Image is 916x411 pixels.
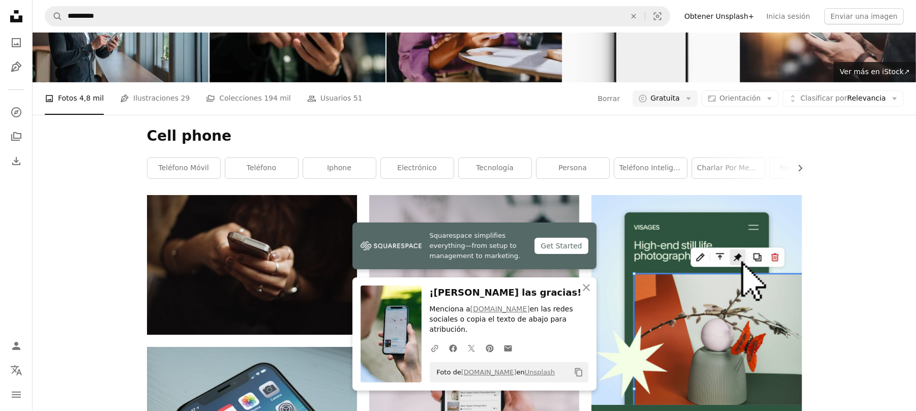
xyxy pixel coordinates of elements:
[430,304,588,335] p: Menciona a en las redes sociales o copia el texto de abajo para atribución.
[801,93,886,104] span: Relevancia
[430,286,588,300] h3: ¡[PERSON_NAME] las gracias!
[834,62,916,82] a: Ver más en iStock↗
[264,92,291,104] span: 194 mil
[45,6,670,26] form: Encuentra imágenes en todo el sitio
[45,7,63,26] button: Buscar en Unsplash
[462,338,481,358] a: Comparte en Twitter
[147,260,357,269] a: Persona que usa el teléfono inteligente
[6,6,26,28] a: Inicio — Unsplash
[840,68,910,76] span: Ver más en iStock ↗
[6,385,26,405] button: Menú
[470,305,530,313] a: [DOMAIN_NAME]
[459,158,531,178] a: tecnología
[678,8,760,24] a: Obtener Unsplash+
[760,8,816,24] a: Inicia sesión
[307,82,363,115] a: Usuarios 51
[499,338,517,358] a: Comparte por correo electrónico
[6,151,26,171] a: Historial de descargas
[770,158,843,178] a: redes sociales
[181,92,190,104] span: 29
[592,195,802,405] img: file-1723602894256-972c108553a7image
[614,158,687,178] a: teléfono inteligente
[783,90,904,107] button: Clasificar porRelevancia
[651,93,680,104] span: Gratuita
[535,238,588,254] div: Get Started
[481,338,499,358] a: Comparte en Pinterest
[361,238,422,254] img: file-1747939142011-51e5cc87e3c9
[432,364,555,381] span: Foto de en
[633,90,698,107] button: Gratuita
[6,336,26,356] a: Iniciar sesión / Registrarse
[444,338,462,358] a: Comparte en Facebook
[623,7,645,26] button: Borrar
[645,7,670,26] button: Búsqueda visual
[6,102,26,122] a: Explorar
[525,368,555,376] a: Unsplash
[720,94,761,102] span: Orientación
[461,368,517,376] a: [DOMAIN_NAME]
[120,82,190,115] a: Ilustraciones 29
[692,158,765,178] a: charlar por mensaje
[570,364,587,381] button: Copiar al portapapeles
[6,33,26,53] a: Fotos
[702,90,779,107] button: Orientación
[791,158,802,178] button: desplazar lista a la derecha
[352,223,597,269] a: Squarespace simplifies everything—from setup to management to marketing.Get Started
[147,158,220,178] a: teléfono móvil
[225,158,298,178] a: teléfono
[801,94,847,102] span: Clasificar por
[303,158,376,178] a: iphone
[206,82,291,115] a: Colecciones 194 mil
[537,158,609,178] a: persona
[6,127,26,147] a: Colecciones
[353,92,363,104] span: 51
[824,8,904,24] button: Enviar una imagen
[381,158,454,178] a: electrónico
[147,127,802,145] h1: Cell phone
[597,90,620,107] button: Borrar
[6,360,26,381] button: Idioma
[430,231,527,261] span: Squarespace simplifies everything—from setup to management to marketing.
[6,57,26,77] a: Ilustraciones
[147,195,357,335] img: Persona que usa el teléfono inteligente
